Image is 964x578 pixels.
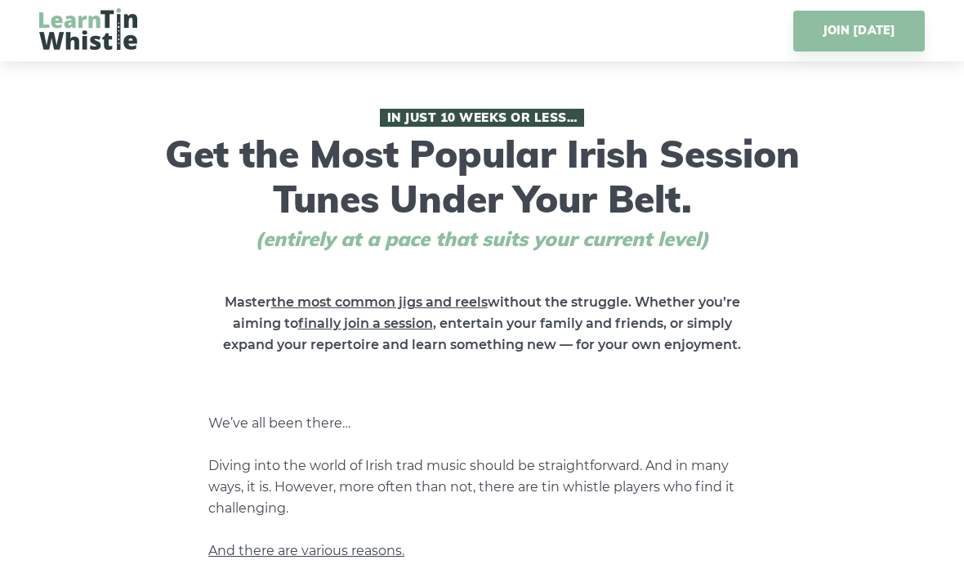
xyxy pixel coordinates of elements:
h1: Get the Most Popular Irish Session Tunes Under Your Belt. [159,109,805,251]
a: JOIN [DATE] [793,11,925,52]
strong: Master without the struggle. Whether you’re aiming to , entertain your family and friends, or sim... [223,294,741,352]
span: (entirely at a pace that suits your current level) [225,227,739,251]
span: In Just 10 Weeks or Less… [380,109,584,127]
span: finally join a session [298,316,433,331]
img: LearnTinWhistle.com [39,8,137,50]
span: the most common jigs and reels [271,294,488,310]
span: And there are various reasons. [208,543,404,558]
